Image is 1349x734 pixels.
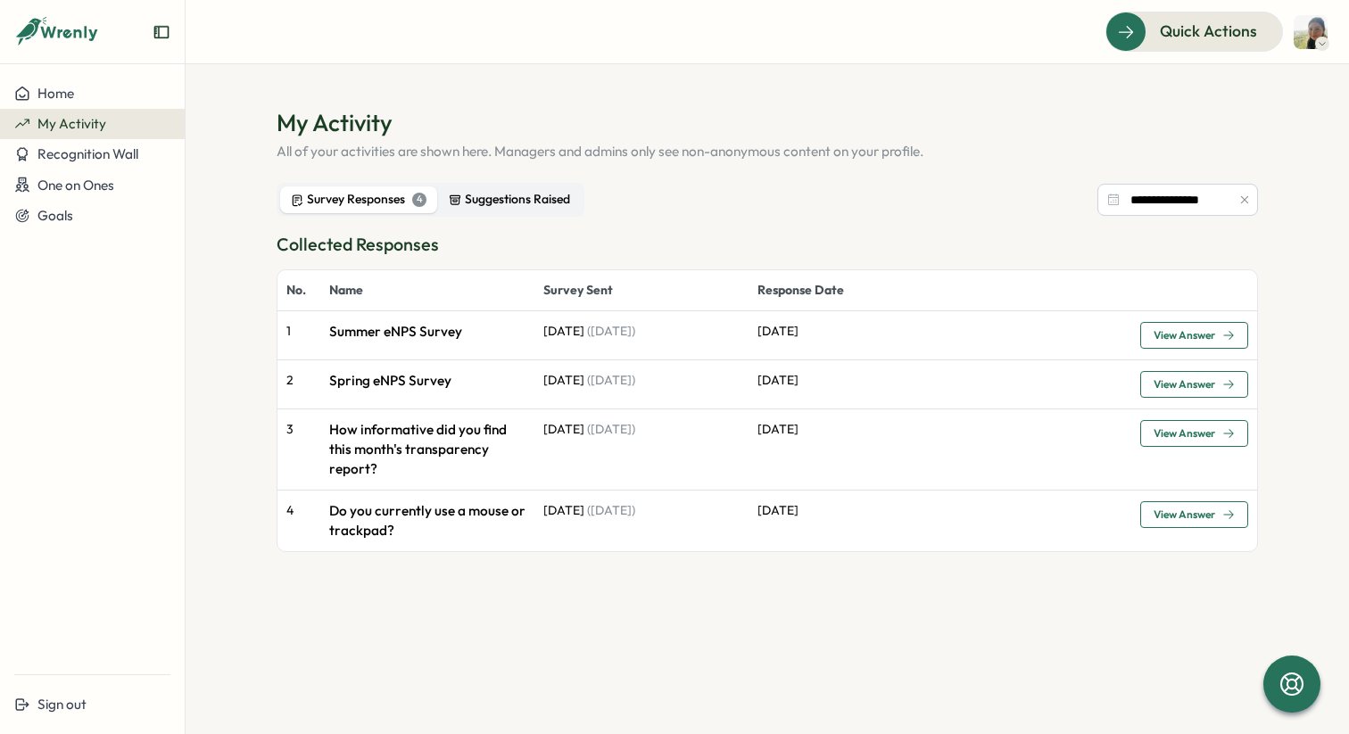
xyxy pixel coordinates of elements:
p: Do you currently use a mouse or trackpad? [329,501,526,540]
span: ( [DATE] ) [584,502,635,518]
td: [DATE] [534,359,749,408]
span: View Answer [1154,330,1215,341]
th: Name [320,270,534,312]
span: One on Ones [37,177,114,194]
button: Expand sidebar [153,23,170,41]
th: Response Date [749,270,1114,312]
h3: Collected Responses [277,231,1258,259]
p: How informative did you find this month's transparency report? [329,420,526,479]
button: Quick Actions [1105,12,1283,51]
p: [DATE] [757,501,1122,521]
span: View Answer [1154,509,1215,520]
p: Summer eNPS Survey [329,322,526,342]
span: My Activity [37,115,106,132]
td: 3 [277,408,320,490]
span: ( [DATE] ) [584,421,635,437]
p: [DATE] [757,420,1122,440]
th: Survey Sent [534,270,749,312]
span: View Answer [1154,428,1215,439]
p: All of your activities are shown here. Managers and admins only see non-anonymous content on your... [277,142,1258,161]
span: ( [DATE] ) [584,323,635,339]
button: View Answer [1140,420,1248,447]
td: [DATE] [534,311,749,359]
h1: My Activity [277,107,1258,138]
div: Suggestions Raised [449,190,570,210]
th: No. [277,270,320,312]
span: ( [DATE] ) [584,372,635,388]
div: Survey Responses [291,190,426,210]
p: Spring eNPS Survey [329,371,526,391]
td: [DATE] [534,408,749,490]
p: [DATE] [757,322,1122,342]
button: View Answer [1140,371,1248,398]
button: View Answer [1140,322,1248,349]
span: Goals [37,207,73,224]
span: Recognition Wall [37,145,138,162]
button: View Answer [1140,501,1248,528]
img: Fa Campos [1294,15,1328,49]
td: [DATE] [534,490,749,551]
span: View Answer [1154,379,1215,390]
span: Home [37,85,74,102]
span: Quick Actions [1160,20,1257,43]
p: [DATE] [757,371,1122,391]
td: 4 [277,490,320,551]
span: Sign out [37,696,87,713]
td: 1 [277,311,320,359]
td: 2 [277,359,320,408]
div: 4 [412,193,426,207]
